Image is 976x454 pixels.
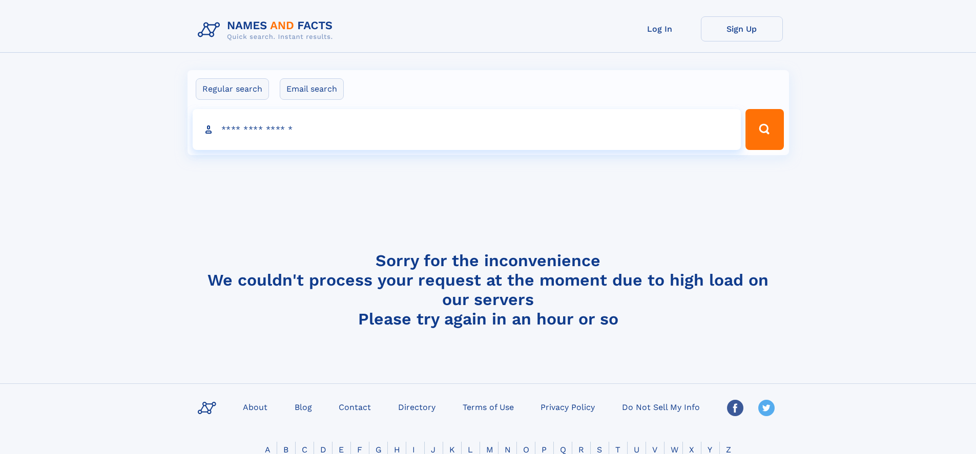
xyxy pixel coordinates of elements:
button: Search Button [745,109,783,150]
label: Email search [280,78,344,100]
a: Sign Up [701,16,783,41]
a: Terms of Use [459,399,518,414]
h4: Sorry for the inconvenience We couldn't process your request at the moment due to high load on ou... [194,251,783,329]
a: Directory [394,399,440,414]
a: Blog [290,399,316,414]
label: Regular search [196,78,269,100]
img: Twitter [758,400,775,416]
input: search input [193,109,741,150]
img: Logo Names and Facts [194,16,341,44]
a: Privacy Policy [536,399,599,414]
a: Log In [619,16,701,41]
a: About [239,399,272,414]
img: Facebook [727,400,743,416]
a: Do Not Sell My Info [618,399,704,414]
a: Contact [335,399,375,414]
